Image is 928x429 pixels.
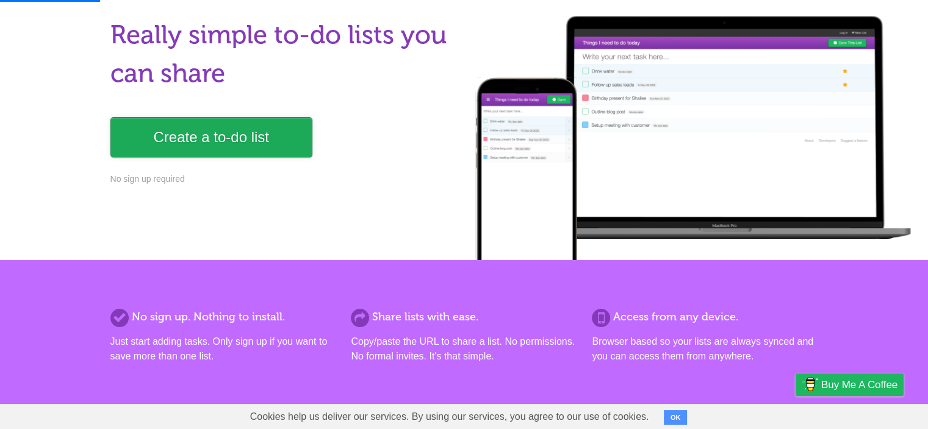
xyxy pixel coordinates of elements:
span: Buy me a coffee [821,374,897,395]
button: OK [664,410,688,425]
a: Create a to-do list [110,117,312,157]
p: Browser based so your lists are always synced and you can access them from anywhere. [592,334,818,364]
h2: Share lists with ease. [351,309,577,325]
h2: Access from any device. [592,309,818,325]
img: Buy me a coffee [802,374,818,395]
p: Just start adding tasks. Only sign up if you want to save more than one list. [110,334,336,364]
a: Buy me a coffee [796,373,904,396]
h1: Really simple to-do lists you can share [110,16,457,93]
h2: No sign up. Nothing to install. [110,309,336,325]
p: Copy/paste the URL to share a list. No permissions. No formal invites. It's that simple. [351,334,577,364]
p: No sign up required [110,173,457,186]
span: Cookies help us deliver our services. By using our services, you agree to our use of cookies. [238,405,661,429]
